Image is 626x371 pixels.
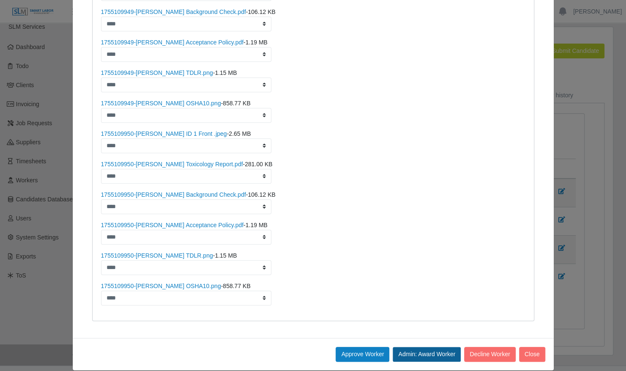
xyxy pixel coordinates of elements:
span: 1.15 MB [215,69,237,76]
span: 2.65 MB [229,130,251,137]
li: - [101,8,525,31]
button: Admin: Award Worker [393,347,461,362]
li: - [101,129,525,153]
a: 1755109950-[PERSON_NAME] TDLR.png [101,252,213,259]
a: 1755109950-[PERSON_NAME] OSHA10.png [101,283,221,289]
button: Approve Worker [336,347,389,362]
span: 1.19 MB [246,222,268,228]
li: - [101,69,525,92]
a: 1755109949-[PERSON_NAME] OSHA10.png [101,100,221,107]
a: 1755109949-[PERSON_NAME] Acceptance Policy.pdf [101,39,243,46]
li: - [101,251,525,275]
li: - [101,282,525,305]
li: - [101,190,525,214]
a: 1755109949-[PERSON_NAME] TDLR.png [101,69,213,76]
a: 1755109950-[PERSON_NAME] Toxicology Report.pdf [101,161,243,168]
a: 1755109950-[PERSON_NAME] Acceptance Policy.pdf [101,222,243,228]
span: 106.12 KB [248,191,275,198]
a: 1755109950-[PERSON_NAME] Background Check.pdf [101,191,246,198]
button: Close [519,347,545,362]
span: 1.15 MB [215,252,237,259]
span: 1.19 MB [246,39,268,46]
button: Decline Worker [464,347,515,362]
li: - [101,160,525,184]
span: 858.77 KB [223,100,250,107]
a: 1755109950-[PERSON_NAME] ID 1 Front .jpeg [101,130,227,137]
span: 858.77 KB [223,283,250,289]
li: - [101,99,525,123]
span: 281.00 KB [245,161,272,168]
li: - [101,221,525,245]
li: - [101,38,525,62]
